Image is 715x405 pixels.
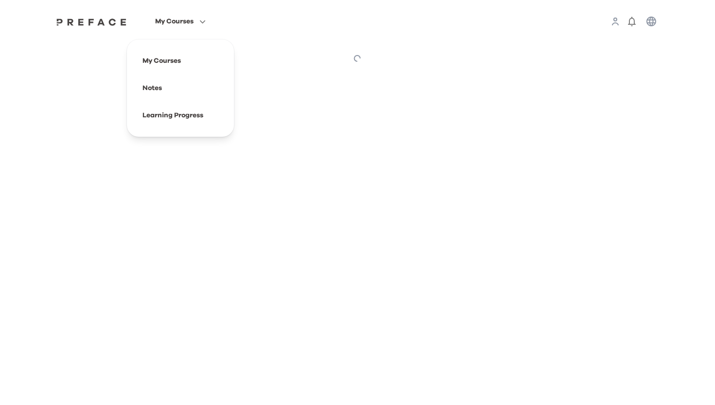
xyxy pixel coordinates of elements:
[54,18,129,25] a: Preface Logo
[143,85,162,92] a: Notes
[143,57,181,64] a: My Courses
[54,18,129,26] img: Preface Logo
[143,112,203,119] a: Learning Progress
[155,16,194,27] span: My Courses
[152,15,209,28] button: My Courses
